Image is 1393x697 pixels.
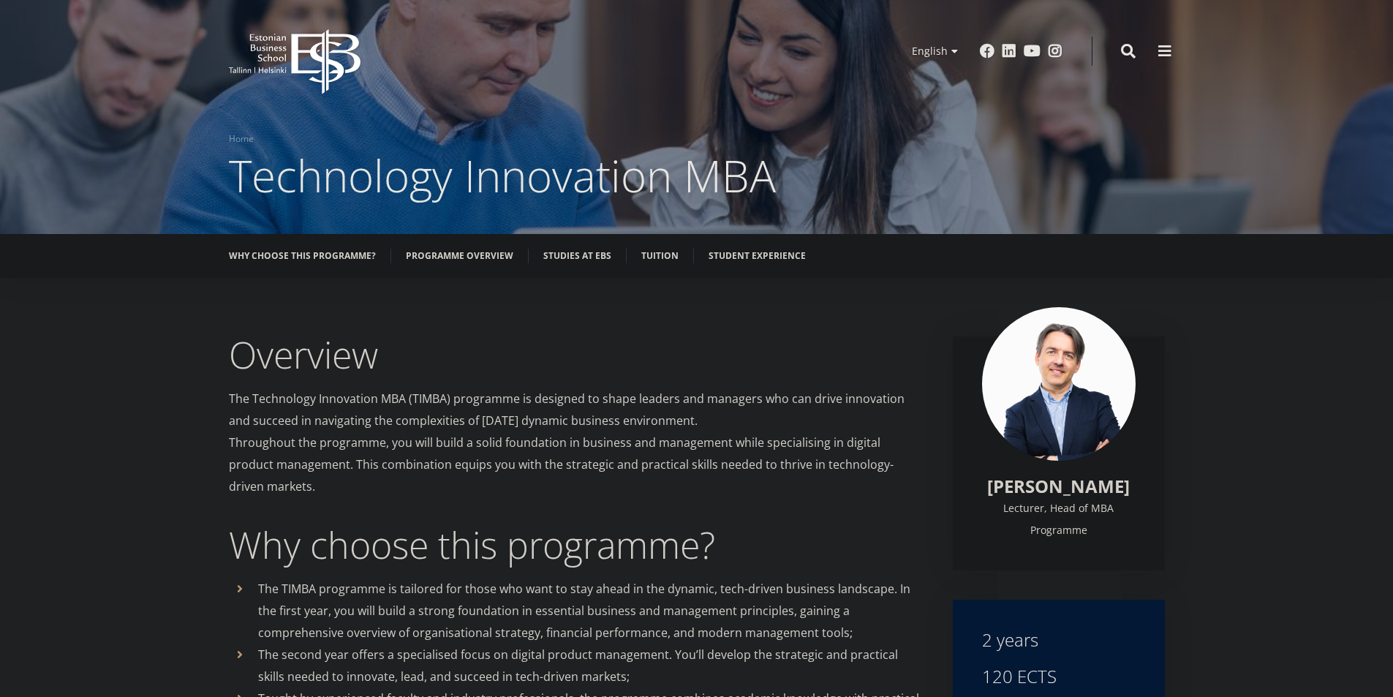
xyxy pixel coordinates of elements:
img: Marko Rillo [982,307,1136,461]
a: [PERSON_NAME] [987,475,1130,497]
p: The Technology Innovation MBA (TIMBA) programme is designed to shape leaders and managers who can... [229,388,924,497]
div: 120 ECTS [982,666,1136,687]
p: The TIMBA programme is tailored for those who want to stay ahead in the dynamic, tech-driven busi... [258,578,924,644]
h2: Overview [229,336,924,373]
a: Facebook [980,44,994,59]
a: Linkedin [1002,44,1016,59]
div: 2 years [982,629,1136,651]
div: Lecturer, Head of MBA Programme [982,497,1136,541]
p: The second year offers a specialised focus on digital product management. You’ll develop the stra... [258,644,924,687]
a: Programme overview [406,249,513,263]
a: Home [229,132,254,146]
h2: Why choose this programme? [229,527,924,563]
a: Instagram [1048,44,1062,59]
span: [PERSON_NAME] [987,474,1130,498]
a: Why choose this programme? [229,249,376,263]
a: Youtube [1024,44,1041,59]
a: Student experience [709,249,806,263]
a: Studies at EBS [543,249,611,263]
a: Tuition [641,249,679,263]
span: Technology Innovation MBA [229,146,776,206]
